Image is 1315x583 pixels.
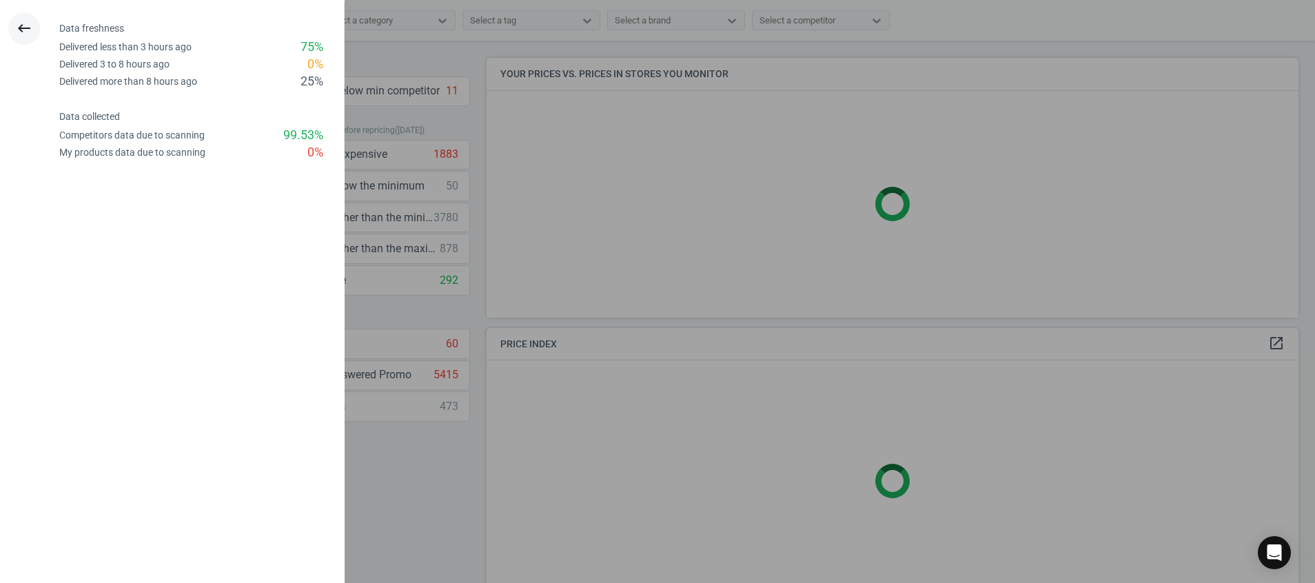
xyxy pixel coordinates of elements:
div: Delivered less than 3 hours ago [59,41,192,54]
div: Competitors data due to scanning [59,129,205,142]
i: keyboard_backspace [16,20,32,37]
h4: Data freshness [59,23,344,34]
h4: Data collected [59,111,344,123]
div: 99.53 % [283,127,323,144]
div: 0 % [307,144,323,161]
div: Open Intercom Messenger [1258,536,1291,569]
button: keyboard_backspace [8,12,40,45]
div: Delivered more than 8 hours ago [59,75,197,88]
div: 25 % [300,73,323,90]
div: 0 % [307,56,323,73]
div: 75 % [300,39,323,56]
div: Delivered 3 to 8 hours ago [59,58,170,71]
div: My products data due to scanning [59,146,205,159]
